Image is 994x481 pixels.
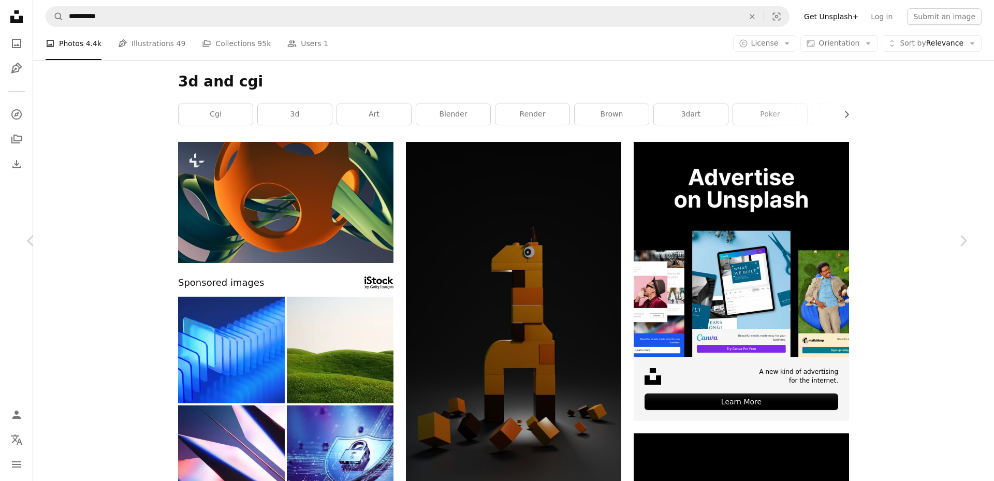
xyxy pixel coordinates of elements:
[900,38,963,49] span: Relevance
[287,27,328,60] a: Users 1
[178,197,393,207] a: a computer generated image of an orange object
[6,404,27,425] a: Log in / Sign up
[257,38,271,49] span: 95k
[741,7,764,26] button: Clear
[177,38,186,49] span: 49
[324,38,328,49] span: 1
[907,8,982,25] button: Submit an image
[178,297,285,403] img: Abstract View of Blue Translucent Acrylic Sheets in Dynamic Arrangement
[733,35,797,52] button: License
[6,104,27,125] a: Explore
[759,368,838,385] span: A new kind of advertising for the internet.
[645,368,661,385] img: file-1631678316303-ed18b8b5cb9cimage
[751,39,779,47] span: License
[202,27,271,60] a: Collections 95k
[406,328,621,338] a: a 3d image of a giraffe made out of blocks
[118,27,185,60] a: Illustrations 49
[178,275,264,290] span: Sponsored images
[6,58,27,79] a: Illustrations
[932,191,994,290] a: Next
[837,104,849,125] button: scroll list to the right
[495,104,569,125] a: render
[812,104,886,125] a: text
[178,142,393,263] img: a computer generated image of an orange object
[287,297,393,403] img: A field full of green grass and hills
[6,129,27,150] a: Collections
[6,454,27,475] button: Menu
[6,33,27,54] a: Photos
[46,6,790,27] form: Find visuals sitewide
[900,39,926,47] span: Sort by
[178,72,849,91] h1: 3d and cgi
[865,8,899,25] a: Log in
[634,142,849,421] a: A new kind of advertisingfor the internet.Learn More
[6,429,27,450] button: Language
[575,104,649,125] a: brown
[882,35,982,52] button: Sort byRelevance
[733,104,807,125] a: poker
[337,104,411,125] a: art
[818,39,859,47] span: Orientation
[654,104,728,125] a: 3dart
[800,35,878,52] button: Orientation
[764,7,789,26] button: Visual search
[416,104,490,125] a: blender
[634,142,849,357] img: file-1635990755334-4bfd90f37242image
[6,154,27,174] a: Download History
[179,104,253,125] a: cgi
[798,8,865,25] a: Get Unsplash+
[645,393,838,410] div: Learn More
[258,104,332,125] a: 3d
[46,7,64,26] button: Search Unsplash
